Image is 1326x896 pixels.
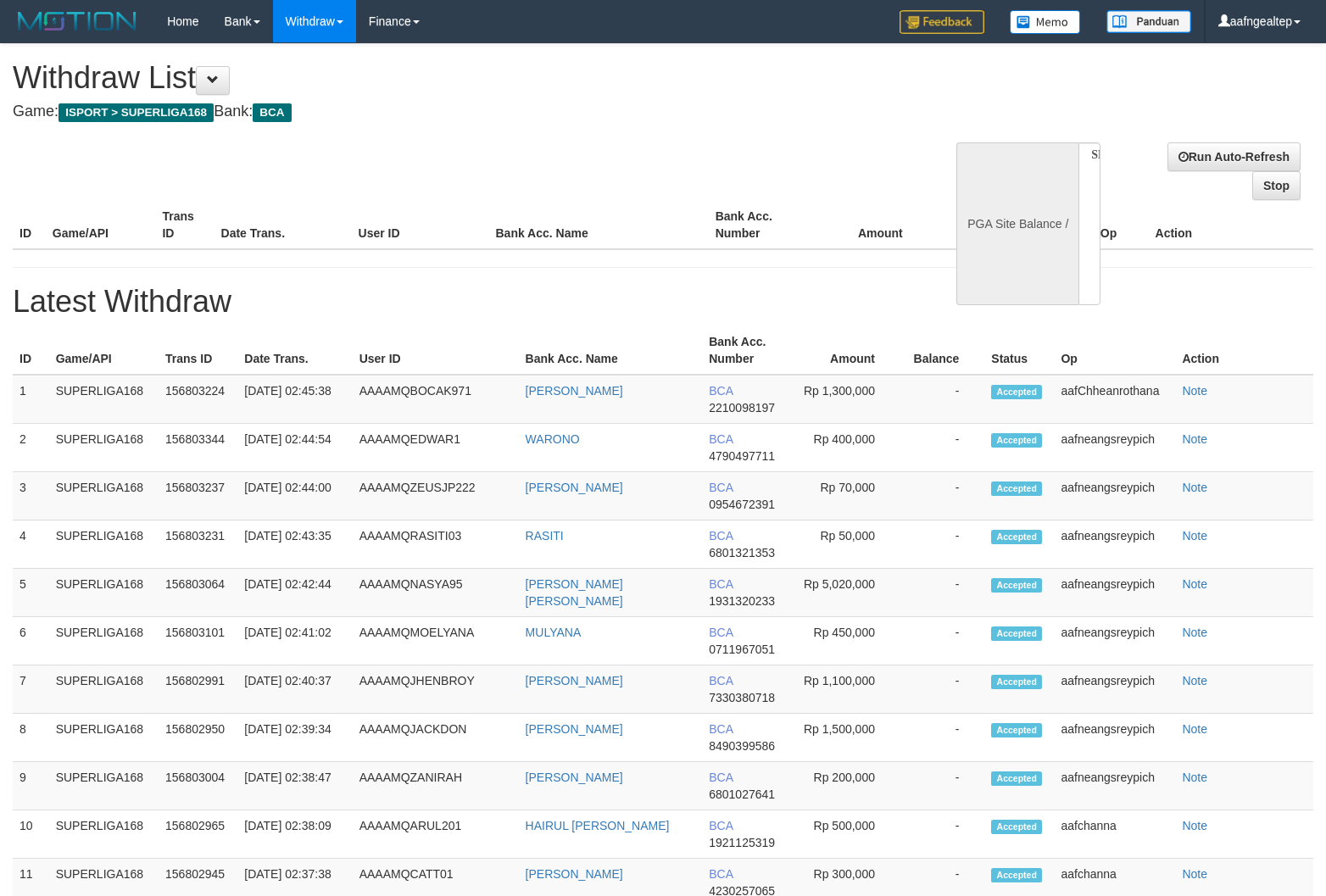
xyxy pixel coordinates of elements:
[1054,714,1175,762] td: aafneangsreypich
[1182,384,1207,398] a: Note
[709,771,733,784] span: BCA
[1252,171,1301,200] a: Stop
[1054,617,1175,665] td: aafneangsreypich
[526,771,623,784] a: [PERSON_NAME]
[709,836,775,849] span: 1921125319
[13,762,49,810] td: 9
[159,472,237,520] td: 156803237
[1054,665,1175,714] td: aafneangsreypich
[709,529,733,543] span: BCA
[900,665,984,714] td: -
[13,103,867,120] h4: Game: Bank:
[526,384,623,398] a: [PERSON_NAME]
[794,665,900,714] td: Rp 1,100,000
[159,665,237,714] td: 156802991
[991,385,1042,399] span: Accepted
[709,432,733,446] span: BCA
[159,617,237,665] td: 156803101
[794,762,900,810] td: Rp 200,000
[1175,326,1313,375] th: Action
[353,520,519,569] td: AAAAMQRASITI03
[13,8,142,34] img: MOTION_logo.png
[253,103,291,122] span: BCA
[13,326,49,375] th: ID
[155,201,214,249] th: Trans ID
[237,326,352,375] th: Date Trans.
[13,285,1313,319] h1: Latest Withdraw
[709,384,733,398] span: BCA
[526,674,623,687] a: [PERSON_NAME]
[984,326,1054,375] th: Status
[1054,762,1175,810] td: aafneangsreypich
[353,665,519,714] td: AAAAMQJHENBROY
[1182,481,1207,494] a: Note
[794,375,900,424] td: Rp 1,300,000
[794,326,900,375] th: Amount
[237,472,352,520] td: [DATE] 02:44:00
[49,762,159,810] td: SUPERLIGA168
[13,617,49,665] td: 6
[1054,520,1175,569] td: aafneangsreypich
[794,810,900,859] td: Rp 500,000
[353,326,519,375] th: User ID
[237,810,352,859] td: [DATE] 02:38:09
[1182,819,1207,832] a: Note
[489,201,709,249] th: Bank Acc. Name
[353,424,519,472] td: AAAAMQEDWAR1
[159,810,237,859] td: 156802965
[159,424,237,472] td: 156803344
[237,714,352,762] td: [DATE] 02:39:34
[709,787,775,801] span: 6801027641
[1182,722,1207,736] a: Note
[526,867,623,881] a: [PERSON_NAME]
[49,472,159,520] td: SUPERLIGA168
[794,714,900,762] td: Rp 1,500,000
[991,530,1042,544] span: Accepted
[818,201,928,249] th: Amount
[13,520,49,569] td: 4
[709,498,775,511] span: 0954672391
[1182,432,1207,446] a: Note
[991,820,1042,834] span: Accepted
[900,424,984,472] td: -
[237,762,352,810] td: [DATE] 02:38:47
[1054,472,1175,520] td: aafneangsreypich
[709,201,819,249] th: Bank Acc. Number
[49,810,159,859] td: SUPERLIGA168
[1054,424,1175,472] td: aafneangsreypich
[13,61,867,95] h1: Withdraw List
[1010,10,1081,34] img: Button%20Memo.svg
[526,432,580,446] a: WARONO
[1054,810,1175,859] td: aafchanna
[1167,142,1301,171] a: Run Auto-Refresh
[353,375,519,424] td: AAAAMQBOCAK971
[13,569,49,617] td: 5
[709,546,775,559] span: 6801321353
[13,472,49,520] td: 3
[519,326,703,375] th: Bank Acc. Name
[353,762,519,810] td: AAAAMQZANIRAH
[794,424,900,472] td: Rp 400,000
[526,819,670,832] a: HAIRUL [PERSON_NAME]
[709,626,733,639] span: BCA
[49,424,159,472] td: SUPERLIGA168
[13,665,49,714] td: 7
[214,201,352,249] th: Date Trans.
[1054,375,1175,424] td: aafChheanrothana
[1094,201,1149,249] th: Op
[49,617,159,665] td: SUPERLIGA168
[709,594,775,608] span: 1931320233
[237,424,352,472] td: [DATE] 02:44:54
[956,142,1078,305] div: PGA Site Balance /
[709,449,775,463] span: 4790497711
[709,691,775,704] span: 7330380718
[352,201,489,249] th: User ID
[900,810,984,859] td: -
[1149,201,1313,249] th: Action
[709,481,733,494] span: BCA
[58,103,214,122] span: ISPORT > SUPERLIGA168
[159,326,237,375] th: Trans ID
[991,675,1042,689] span: Accepted
[1182,674,1207,687] a: Note
[794,617,900,665] td: Rp 450,000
